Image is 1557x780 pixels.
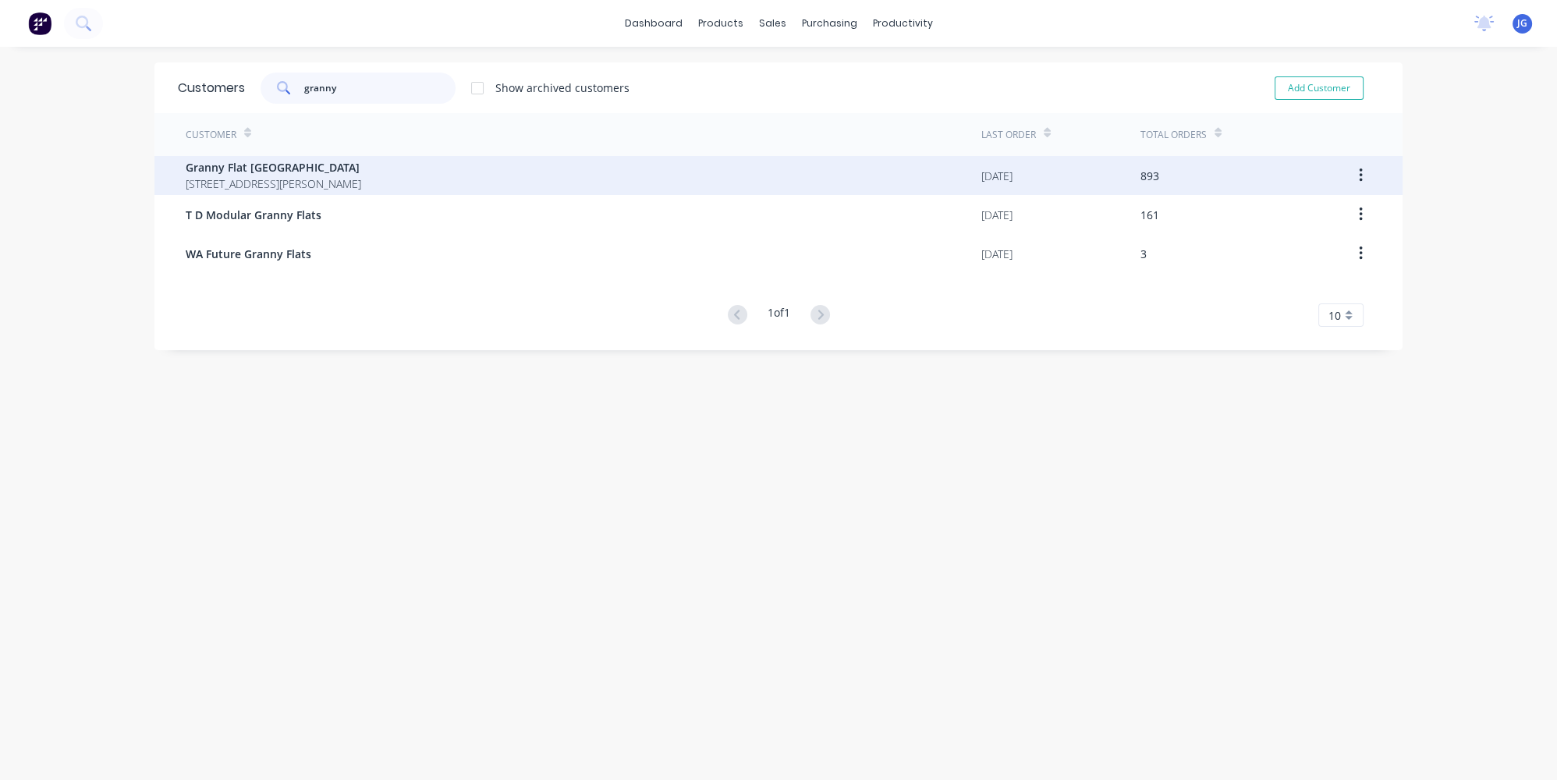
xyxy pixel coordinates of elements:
[1140,207,1159,223] div: 161
[981,168,1013,184] div: [DATE]
[304,73,456,104] input: Search customers...
[751,12,794,35] div: sales
[1517,16,1527,30] span: JG
[1140,168,1159,184] div: 893
[1140,128,1207,142] div: Total Orders
[186,207,321,223] span: T D Modular Granny Flats
[617,12,690,35] a: dashboard
[690,12,751,35] div: products
[186,175,361,192] span: [STREET_ADDRESS][PERSON_NAME]
[28,12,51,35] img: Factory
[865,12,941,35] div: productivity
[495,80,630,96] div: Show archived customers
[1275,76,1364,100] button: Add Customer
[981,246,1013,262] div: [DATE]
[186,159,361,175] span: Granny Flat [GEOGRAPHIC_DATA]
[1140,246,1147,262] div: 3
[768,304,790,327] div: 1 of 1
[981,128,1036,142] div: Last Order
[794,12,865,35] div: purchasing
[186,246,311,262] span: WA Future Granny Flats
[1328,307,1341,324] span: 10
[178,79,245,97] div: Customers
[981,207,1013,223] div: [DATE]
[186,128,236,142] div: Customer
